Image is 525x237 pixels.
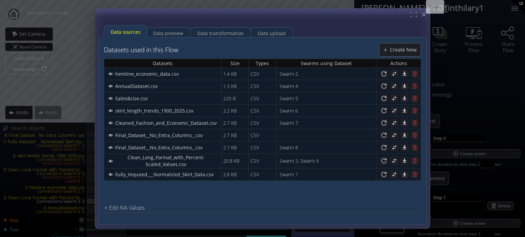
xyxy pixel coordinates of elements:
span: Final_Dataset__No_Extra_Columns_.csv [115,144,207,151]
div: 220 B [223,94,247,103]
th: Datasets [104,59,221,68]
span: skirt_length_trends_1900_2025.csv [115,107,198,114]
div: Swarm 2 [280,70,376,78]
span: Cleaned_Fashion_and_Economic_Dataset.csv [115,119,221,126]
div: 2.7 KB [223,143,247,152]
div: 1.4 KB [223,70,247,78]
div: 20.8 KB [223,157,247,165]
div: CSV [251,143,274,152]
div: CSV [251,70,274,78]
span: hemline_economic_data.csv [115,70,183,77]
span: Fully_Imputed___Normalized_Skirt_Data.csv [115,171,218,178]
div: Data transformation [197,27,244,40]
div: CSV [251,170,274,179]
div: 2.8 KB [223,170,247,179]
div: CSV [251,106,274,115]
div: Swarm 4 [280,82,376,90]
th: Size [221,59,248,68]
div: CSV [251,94,274,103]
div: 1.3 KB [223,82,247,90]
div: CSV [251,157,274,165]
div: Data preview [153,27,183,40]
div: 2.2 KB [223,106,247,115]
span: Sales&Use.csv [115,95,152,102]
div: CSV [251,131,274,139]
div: Swarm 7 [280,119,376,127]
div: 2.7 KB [223,131,247,139]
div: Swarm 8 [280,143,376,152]
div: CSV [251,82,274,90]
span: Final_Dataset__No_Extra_Columns_.csv [115,132,207,138]
div: Data sources [111,26,140,39]
div: CSV [251,119,274,127]
div: Swarm 6 [280,106,376,115]
span: Create New [390,46,421,53]
div: Edit NA Values [104,204,413,212]
th: Actions [376,59,421,68]
div: 2.7 KB [223,119,247,127]
div: Swarm 1 [280,170,376,179]
th: Types [248,59,276,68]
div: Data upload [258,27,286,40]
div: Swarm 3, Swarm 9 [280,157,376,165]
span: Clean_Long_Format_with_Percent-Scaled_Values.csv [115,154,221,168]
th: Swarms using Dataset [276,59,376,68]
h4: Datasets used in this Flow [104,46,178,54]
div: Swarm 5 [280,94,376,103]
span: AnnualDataset.csv [115,83,162,89]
